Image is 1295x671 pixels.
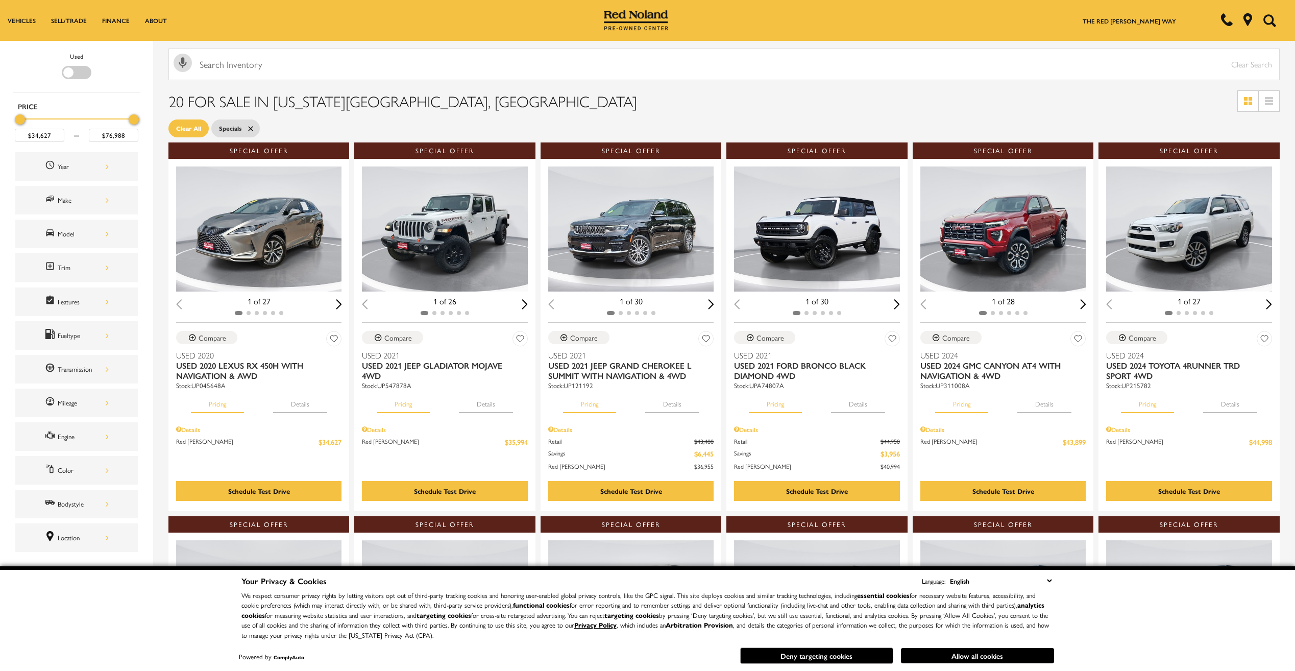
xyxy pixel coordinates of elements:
div: Schedule Test Drive - Used 2021 Jeep Gladiator Mojave 4WD [362,481,527,501]
span: Used 2024 [920,350,1078,361]
button: Compare Vehicle [176,331,237,344]
img: 2024 INEOS Grenadier Wagon 1 [920,540,1087,665]
span: Fueltype [45,329,58,342]
div: 1 of 26 [362,296,527,307]
span: Used 2021 Jeep Gladiator Mojave 4WD [362,361,520,381]
span: Clear All [176,122,201,135]
div: Next slide [894,299,900,309]
strong: essential cookies [857,590,910,600]
span: Savings [548,448,694,459]
a: Savings $6,445 [548,448,714,459]
span: $35,994 [505,437,528,447]
img: 2024 INEOS Grenadier Wagon 1 [548,540,715,665]
a: Red [PERSON_NAME] $35,994 [362,437,527,447]
span: Red [PERSON_NAME] [548,462,694,471]
div: Next slide [1266,299,1272,309]
button: Save Vehicle [698,331,714,350]
div: LocationLocation [15,523,138,552]
button: details tab [1017,391,1071,413]
div: Compare [1129,333,1156,342]
u: Privacy Policy [574,620,617,630]
button: Deny targeting cookies [740,648,893,664]
div: MileageMileage [15,389,138,417]
strong: Arbitration Provision [666,620,733,630]
button: pricing tab [377,391,430,413]
svg: Click to toggle on voice search [174,54,192,72]
span: Used 2024 [1106,350,1264,361]
div: ColorColor [15,456,138,485]
span: $44,998 [1249,437,1272,447]
span: 20 for Sale in [US_STATE][GEOGRAPHIC_DATA], [GEOGRAPHIC_DATA] [168,90,637,112]
span: Retail [548,437,694,446]
p: We respect consumer privacy rights by letting visitors opt out of third-party tracking cookies an... [241,590,1054,640]
button: Save Vehicle [885,331,900,350]
div: Compare [756,333,784,342]
div: 1 / 2 [362,166,529,292]
span: Color [45,464,58,477]
div: Special Offer [168,516,349,533]
div: Minimum Price [15,114,25,125]
span: Used 2020 [176,350,334,361]
div: 1 / 2 [548,540,715,665]
span: Retail [734,437,880,446]
div: Language: [922,578,945,584]
span: Red [PERSON_NAME] [920,437,1063,447]
div: Schedule Test Drive [600,486,662,496]
a: Used 2020Used 2020 Lexus RX 450h With Navigation & AWD [176,350,341,381]
div: Schedule Test Drive [1158,486,1220,496]
span: $34,627 [319,437,341,447]
button: pricing tab [563,391,616,413]
div: Compare [384,333,412,342]
div: EngineEngine [15,422,138,451]
a: Used 2024Used 2024 Toyota 4Runner TRD Sport 4WD [1106,350,1272,381]
div: Transmission [58,364,109,375]
div: Stock : UP121192 [548,381,714,390]
a: Red [PERSON_NAME] $36,955 [548,462,714,471]
a: ComplyAuto [274,654,304,661]
div: Compare [570,333,598,342]
div: ModelModel [15,220,138,248]
button: pricing tab [1121,391,1174,413]
div: Schedule Test Drive - Used 2024 GMC Canyon AT4 With Navigation & 4WD [920,481,1086,501]
span: Used 2021 [734,350,892,361]
button: Compare Vehicle [1106,331,1167,344]
div: Special Offer [1098,142,1279,159]
div: Pricing Details - Used 2021 Ford Bronco Black Diamond 4WD [734,425,899,434]
a: Retail $44,950 [734,437,899,446]
div: Special Offer [541,142,721,159]
span: Year [45,160,58,173]
div: Next slide [708,299,714,309]
div: Pricing Details - Used 2021 Jeep Gladiator Mojave 4WD [362,425,527,434]
span: Make [45,194,58,207]
div: Special Offer [354,516,535,533]
span: $40,994 [881,462,900,471]
div: 1 / 2 [734,540,901,665]
div: Special Offer [168,142,349,159]
del: $44,950 [881,437,900,446]
input: Maximum [89,129,138,142]
button: Save Vehicle [326,331,341,350]
h5: Price [18,102,135,111]
div: Engine [58,431,109,442]
button: Save Vehicle [1257,331,1272,350]
div: Maximum Price [129,114,139,125]
div: TrimTrim [15,253,138,282]
div: Special Offer [541,516,721,533]
button: details tab [831,391,885,413]
div: Stock : UPA74807A [734,381,899,390]
span: Red [PERSON_NAME] [176,437,319,447]
span: Used 2021 Jeep Grand Cherokee L Summit With Navigation & 4WD [548,361,706,381]
div: Price [15,111,138,142]
div: Bodystyle [58,498,109,510]
div: 1 / 2 [176,166,343,292]
select: Language Select [947,575,1054,587]
div: 1 / 2 [1106,166,1273,292]
a: Red [PERSON_NAME] $34,627 [176,437,341,447]
div: 1 / 2 [1106,540,1273,665]
span: Red [PERSON_NAME] [1106,437,1249,447]
span: Used 2021 [362,350,520,361]
div: Stock : UP045648A [176,381,341,390]
div: FueltypeFueltype [15,321,138,350]
img: 2024 INEOS Grenadier Wagon 1 [734,540,901,665]
div: Filter by Vehicle Type [13,51,140,92]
